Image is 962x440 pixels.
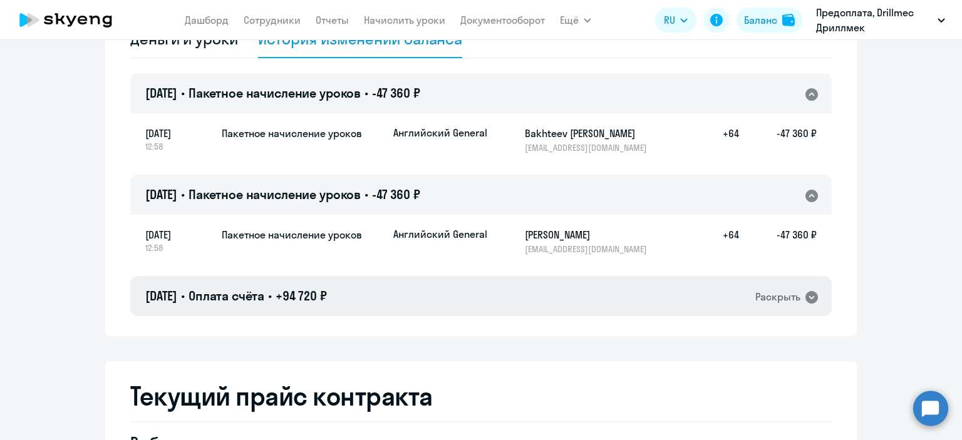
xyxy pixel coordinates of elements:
span: +94 720 ₽ [276,288,327,304]
p: Английский General [393,227,487,241]
span: • [181,85,185,101]
p: Английский General [393,126,487,140]
span: • [181,187,185,202]
img: balance [782,14,795,26]
a: Сотрудники [244,14,301,26]
span: [DATE] [145,85,177,101]
span: • [365,187,368,202]
button: RU [655,8,696,33]
a: Дашборд [185,14,229,26]
h5: [PERSON_NAME] [525,227,654,242]
span: Оплата счёта [189,288,264,304]
span: Пакетное начисление уроков [189,187,361,202]
h5: -47 360 ₽ [739,227,817,255]
span: • [181,288,185,304]
span: [DATE] [145,126,212,141]
h2: Текущий прайс контракта [130,381,832,411]
p: [EMAIL_ADDRESS][DOMAIN_NAME] [525,243,654,255]
div: Баланс [744,13,777,28]
span: 12:58 [145,141,212,152]
h5: Пакетное начисление уроков [222,126,383,141]
p: Предоплата, Drillmec Дриллмек [816,5,933,35]
span: • [268,288,272,304]
span: [DATE] [145,227,212,242]
span: -47 360 ₽ [372,85,420,101]
h5: +64 [699,227,739,255]
button: Предоплата, Drillmec Дриллмек [810,5,951,35]
h5: Пакетное начисление уроков [222,227,383,242]
h5: -47 360 ₽ [739,126,817,153]
a: Начислить уроки [364,14,445,26]
p: [EMAIL_ADDRESS][DOMAIN_NAME] [525,142,654,153]
a: Документооборот [460,14,545,26]
span: 12:58 [145,242,212,253]
a: Отчеты [316,14,349,26]
h5: Bakhteev [PERSON_NAME] [525,126,654,141]
span: [DATE] [145,187,177,202]
button: Ещё [560,8,591,33]
span: RU [664,13,675,28]
span: -47 360 ₽ [372,187,420,202]
span: Пакетное начисление уроков [189,85,361,101]
span: • [365,85,368,101]
span: Ещё [560,13,579,28]
button: Балансbalance [737,8,802,33]
h5: +64 [699,126,739,153]
div: Раскрыть [755,289,800,305]
span: [DATE] [145,288,177,304]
